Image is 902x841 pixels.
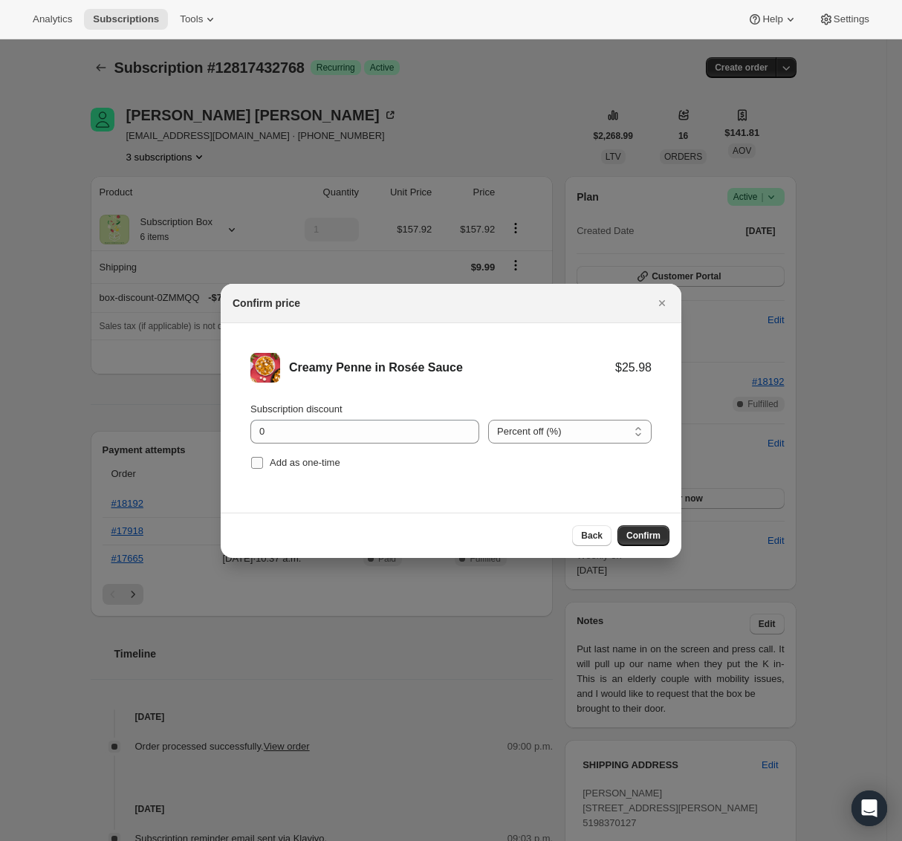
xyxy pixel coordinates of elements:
span: Subscriptions [93,13,159,25]
div: Creamy Penne in Rosée Sauce [289,360,615,375]
button: Close [652,293,672,314]
span: Back [581,530,603,542]
span: Subscription discount [250,403,343,415]
button: Confirm [617,525,669,546]
span: Tools [180,13,203,25]
button: Back [572,525,611,546]
button: Settings [810,9,878,30]
button: Subscriptions [84,9,168,30]
img: Creamy Penne in Rosée Sauce [250,353,280,383]
div: $25.98 [615,360,652,375]
span: Confirm [626,530,661,542]
button: Analytics [24,9,81,30]
span: Settings [834,13,869,25]
span: Help [762,13,782,25]
button: Help [739,9,806,30]
h2: Confirm price [233,296,300,311]
button: Tools [171,9,227,30]
span: Analytics [33,13,72,25]
div: Open Intercom Messenger [851,790,887,826]
span: Add as one-time [270,457,340,468]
